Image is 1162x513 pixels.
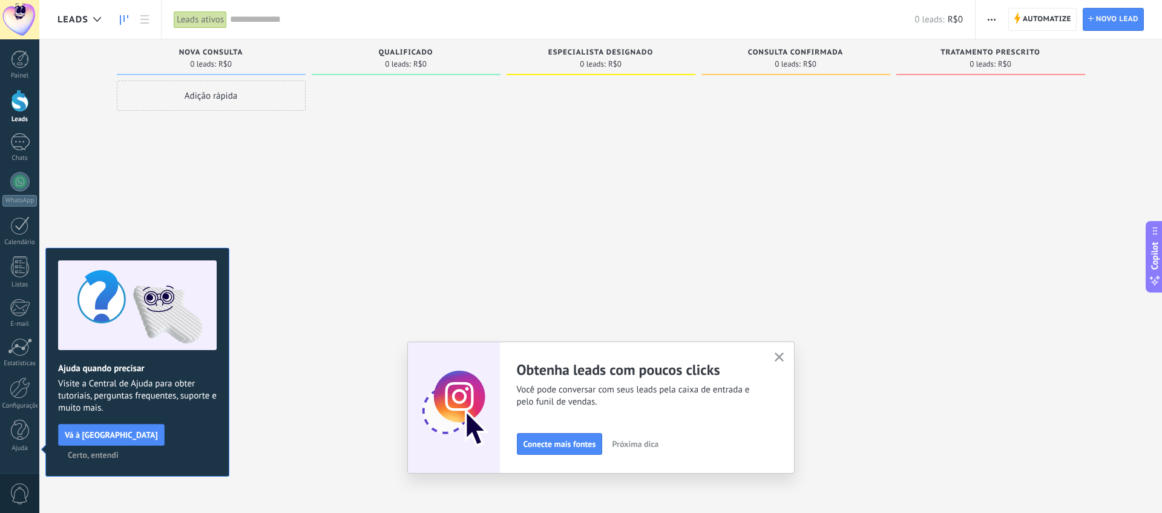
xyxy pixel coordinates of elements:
[940,48,1040,57] span: Tratamento prescrito
[2,402,38,410] div: Configurações
[218,61,232,68] span: R$0
[318,48,494,59] div: Qualificado
[748,48,843,57] span: Consulta confirmada
[606,435,664,453] button: Próxima dica
[114,8,134,31] a: Leads
[68,451,119,459] span: Certo, entendi
[775,61,801,68] span: 0 leads:
[2,320,38,328] div: E-mail
[2,72,38,80] div: Painel
[803,61,816,68] span: R$0
[2,239,38,247] div: Calendário
[914,14,944,25] span: 0 leads:
[707,48,884,59] div: Consulta confirmada
[174,11,227,28] div: Leads ativos
[1083,8,1144,31] a: Novo lead
[1023,8,1071,30] span: Automatize
[2,195,37,207] div: WhatsApp
[983,8,1000,31] button: Mais
[62,446,124,464] button: Certo, entendi
[58,378,217,414] span: Visite a Central de Ajuda para obter tutoriais, perguntas frequentes, suporte e muito mais.
[1096,8,1138,30] span: Novo lead
[517,360,760,379] h2: Obtenha leads com poucos clicks
[970,61,996,68] span: 0 leads:
[57,14,88,25] span: Leads
[2,360,38,368] div: Estatísticas
[948,14,963,25] span: R$0
[612,440,658,448] span: Próxima dica
[513,48,689,59] div: Especialista designado
[998,61,1011,68] span: R$0
[524,440,596,448] span: Conecte mais fontes
[517,384,760,408] span: Você pode conversar com seus leads pela caixa de entrada e pelo funil de vendas.
[1008,8,1077,31] a: Automatize
[2,116,38,124] div: Leads
[2,445,38,452] div: Ajuda
[58,363,217,374] h2: Ajuda quando precisar
[190,61,216,68] span: 0 leads:
[123,48,300,59] div: Nova consulta
[517,433,603,455] button: Conecte mais fontes
[548,48,653,57] span: Especialista designado
[65,431,158,439] span: Vá à [GEOGRAPHIC_DATA]
[2,154,38,162] div: Chats
[608,61,622,68] span: R$0
[580,61,606,68] span: 0 leads:
[134,8,155,31] a: Lista
[385,61,411,68] span: 0 leads:
[2,281,38,289] div: Listas
[117,81,306,111] div: Adição rápida
[1149,242,1161,270] span: Copilot
[378,48,433,57] span: Qualificado
[179,48,243,57] span: Nova consulta
[902,48,1079,59] div: Tratamento prescrito
[413,61,427,68] span: R$0
[58,424,165,446] button: Vá à [GEOGRAPHIC_DATA]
